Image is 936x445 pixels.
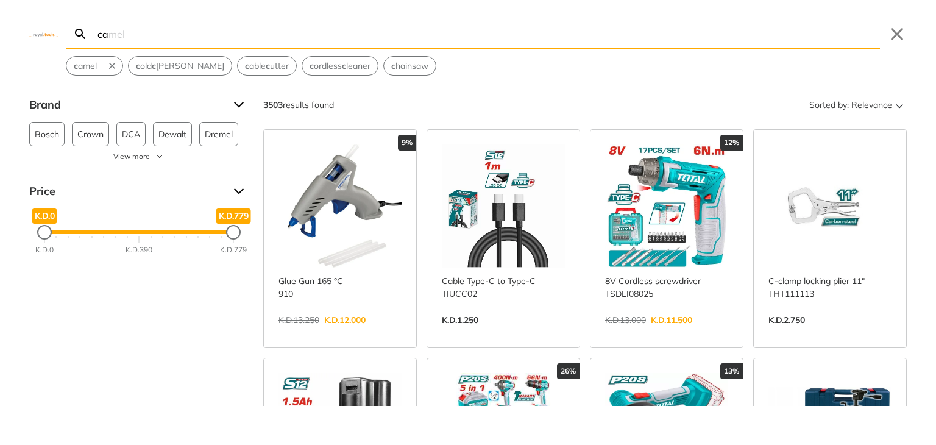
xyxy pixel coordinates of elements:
strong: c [266,60,270,71]
strong: c [342,60,346,71]
svg: Sort [892,98,907,112]
span: Relevance [851,95,892,115]
strong: c [136,60,140,71]
span: DCA [122,123,140,146]
strong: 3503 [263,99,283,110]
button: View more [29,151,249,162]
span: View more [113,151,150,162]
input: Search… [95,20,880,48]
div: Suggestion: camel [66,56,123,76]
svg: Search [73,27,88,41]
strong: c [310,60,314,71]
span: Crown [77,123,104,146]
button: Select suggestion: cordless cleaner [302,57,378,75]
div: Suggestion: cordless cleaner [302,56,378,76]
button: Select suggestion: cable cutter [238,57,296,75]
div: Maximum Price [226,225,241,240]
div: K.D.390 [126,244,152,255]
div: 12% [720,135,743,151]
button: Select suggestion: chainsaw [384,57,436,75]
button: Dremel [199,122,238,146]
span: Brand [29,95,224,115]
span: able utter [245,60,289,73]
strong: c [245,60,249,71]
span: old [PERSON_NAME] [136,60,224,73]
strong: c [74,60,78,71]
strong: c [391,60,395,71]
img: Close [29,31,58,37]
span: Dewalt [158,123,186,146]
div: Suggestion: cable cutter [237,56,297,76]
button: Select suggestion: cold chisel [129,57,232,75]
strong: c [152,60,156,71]
button: DCA [116,122,146,146]
div: results found [263,95,334,115]
div: Suggestion: cold chisel [128,56,232,76]
span: ordless leaner [310,60,370,73]
button: Crown [72,122,109,146]
button: Close [887,24,907,44]
span: amel [74,60,97,73]
span: hainsaw [391,60,428,73]
div: 9% [398,135,416,151]
button: Select suggestion: camel [66,57,104,75]
span: Dremel [205,123,233,146]
div: K.D.779 [220,244,247,255]
div: 13% [720,363,743,379]
span: Price [29,182,224,201]
div: K.D.0 [35,244,54,255]
div: Minimum Price [37,225,52,240]
span: Bosch [35,123,59,146]
button: Dewalt [153,122,192,146]
svg: Remove suggestion: camel [107,60,118,71]
div: Suggestion: chainsaw [383,56,436,76]
button: Remove suggestion: camel [104,57,122,75]
div: 26% [557,363,580,379]
button: Sorted by:Relevance Sort [807,95,907,115]
button: Bosch [29,122,65,146]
